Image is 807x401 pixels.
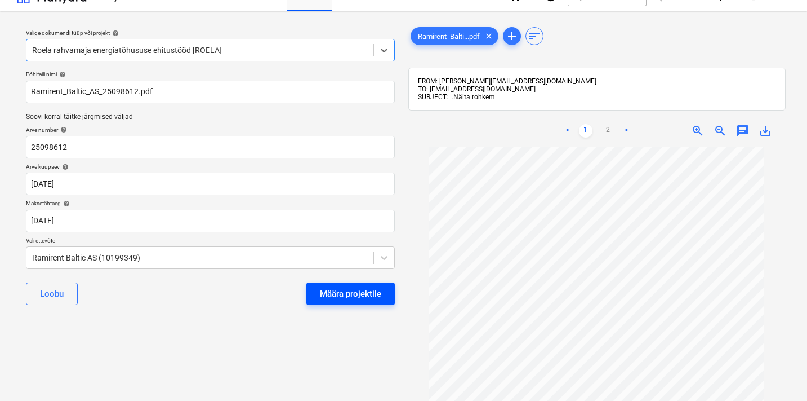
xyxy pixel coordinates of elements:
[448,93,495,101] span: ...
[26,163,395,170] div: Arve kuupäev
[505,29,519,43] span: add
[26,29,395,37] div: Valige dokumendi tüüp või projekt
[26,210,395,232] input: Tähtaega pole määratud
[418,85,536,93] span: TO: [EMAIL_ADDRESS][DOMAIN_NAME]
[691,124,705,138] span: zoom_in
[57,71,66,78] span: help
[619,124,633,138] a: Next page
[306,283,395,305] button: Määra projektile
[418,77,596,85] span: FROM: [PERSON_NAME][EMAIL_ADDRESS][DOMAIN_NAME]
[58,126,67,133] span: help
[482,29,496,43] span: clear
[60,164,69,170] span: help
[320,287,381,301] div: Määra projektile
[26,173,395,195] input: Arve kuupäeva pole määratud.
[40,287,64,301] div: Loobu
[528,29,541,43] span: sort
[26,283,78,305] button: Loobu
[453,93,495,101] span: Näita rohkem
[579,124,592,138] a: Page 1 is your current page
[736,124,750,138] span: chat
[61,200,70,207] span: help
[26,81,395,103] input: Põhifaili nimi
[411,27,498,45] div: Ramirent_Balti...pdf
[26,112,395,122] p: Soovi korral täitke järgmised väljad
[26,126,395,134] div: Arve number
[601,124,615,138] a: Page 2
[561,124,574,138] a: Previous page
[26,200,395,207] div: Maksetähtaeg
[110,30,119,37] span: help
[26,70,395,78] div: Põhifaili nimi
[26,237,395,246] p: Vali ettevõte
[759,124,772,138] span: save_alt
[714,124,727,138] span: zoom_out
[26,136,395,158] input: Arve number
[411,32,487,41] span: Ramirent_Balti...pdf
[418,93,448,101] span: SUBJECT:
